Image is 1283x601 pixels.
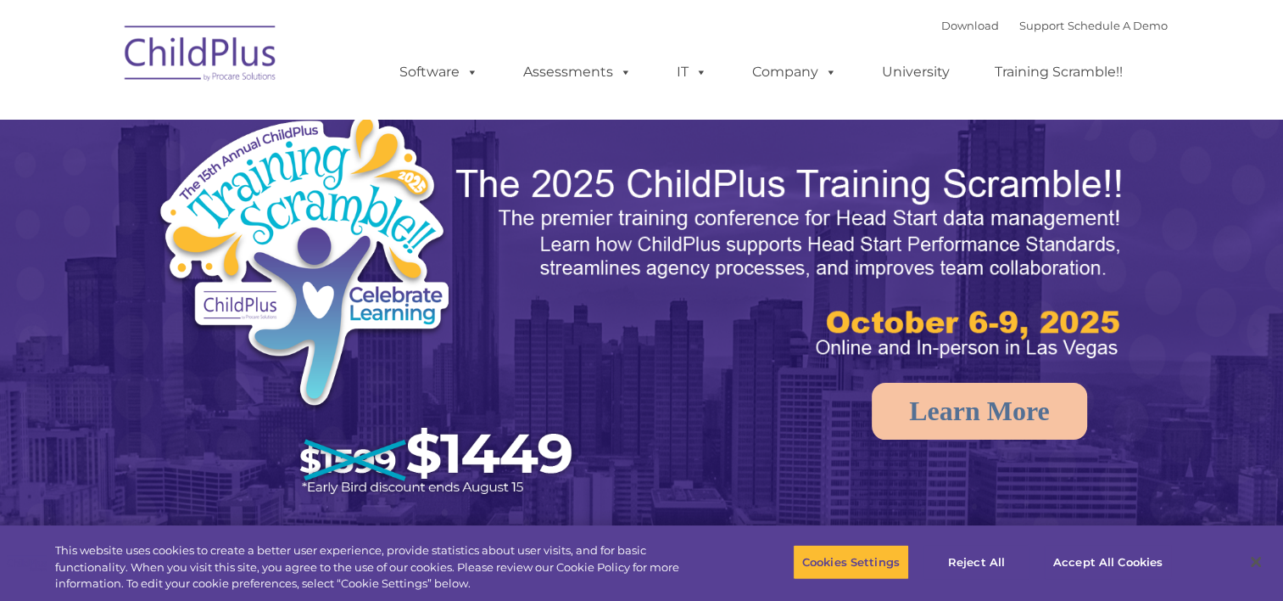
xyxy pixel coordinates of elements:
[978,55,1140,89] a: Training Scramble!!
[506,55,649,89] a: Assessments
[116,14,286,98] img: ChildPlus by Procare Solutions
[660,55,724,89] a: IT
[1068,19,1168,32] a: Schedule A Demo
[1019,19,1064,32] a: Support
[941,19,999,32] a: Download
[793,544,909,580] button: Cookies Settings
[865,55,967,89] a: University
[236,112,287,125] span: Last name
[382,55,495,89] a: Software
[872,383,1087,440] a: Learn More
[923,544,1029,580] button: Reject All
[735,55,854,89] a: Company
[236,182,308,194] span: Phone number
[55,542,706,593] div: This website uses cookies to create a better user experience, provide statistics about user visit...
[1044,544,1172,580] button: Accept All Cookies
[941,19,1168,32] font: |
[1237,543,1275,581] button: Close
